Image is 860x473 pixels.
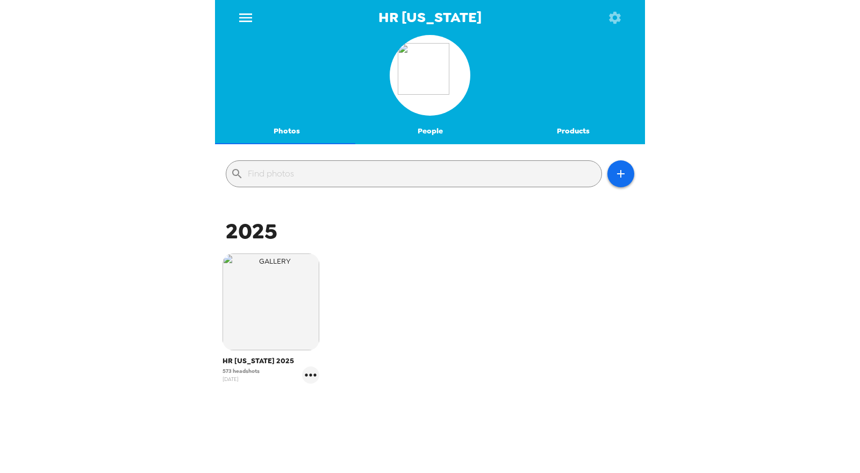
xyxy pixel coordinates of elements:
button: Photos [215,118,359,144]
input: Find photos [248,165,597,182]
span: HR [US_STATE] [378,10,482,25]
img: org logo [398,43,462,108]
span: HR [US_STATE] 2025 [223,356,319,366]
span: 573 headshots [223,367,260,375]
span: [DATE] [223,375,260,383]
button: Products [501,118,645,144]
span: 2025 [226,217,277,245]
button: gallery menu [302,366,319,384]
img: gallery [223,253,319,350]
button: People [359,118,502,144]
